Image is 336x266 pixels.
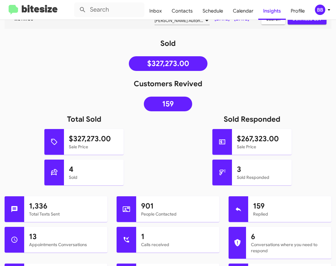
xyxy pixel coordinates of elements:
h1: $327,273.00 [69,134,119,144]
mat-card-subtitle: Replied [253,211,327,217]
h1: 901 [141,201,215,211]
a: Profile [286,2,310,20]
mat-card-subtitle: Appointments Conversations [29,242,103,248]
h1: 4 [69,164,119,174]
h1: $267,323.00 [237,134,287,144]
button: BB [310,5,329,15]
span: [PERSON_NAME] Autohaus [155,18,207,23]
mat-card-subtitle: Sale Price [69,144,119,150]
h1: 1 [141,232,215,242]
h1: 159 [253,201,327,211]
mat-card-subtitle: Sold Responded [237,174,287,180]
mat-card-subtitle: Sold [69,174,119,180]
mat-card-subtitle: Conversations where you need to respond [251,242,327,254]
span: $327,273.00 [147,61,189,67]
h1: 1,336 [29,201,103,211]
a: Calendar [228,2,258,20]
input: Search [74,2,144,17]
h1: 6 [251,232,327,242]
mat-card-subtitle: People Contacted [141,211,215,217]
a: Inbox [144,2,167,20]
span: 159 [162,101,174,107]
mat-card-subtitle: Total Texts Sent [29,211,103,217]
a: Schedule [198,2,228,20]
h1: 13 [29,232,103,242]
h1: 3 [237,164,287,174]
div: BB [315,5,325,15]
a: Insights [258,2,286,20]
a: Contacts [167,2,198,20]
mat-card-subtitle: Sale Price [237,144,287,150]
h1: Sold Responded [168,114,336,124]
mat-card-subtitle: Calls received [141,242,215,248]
